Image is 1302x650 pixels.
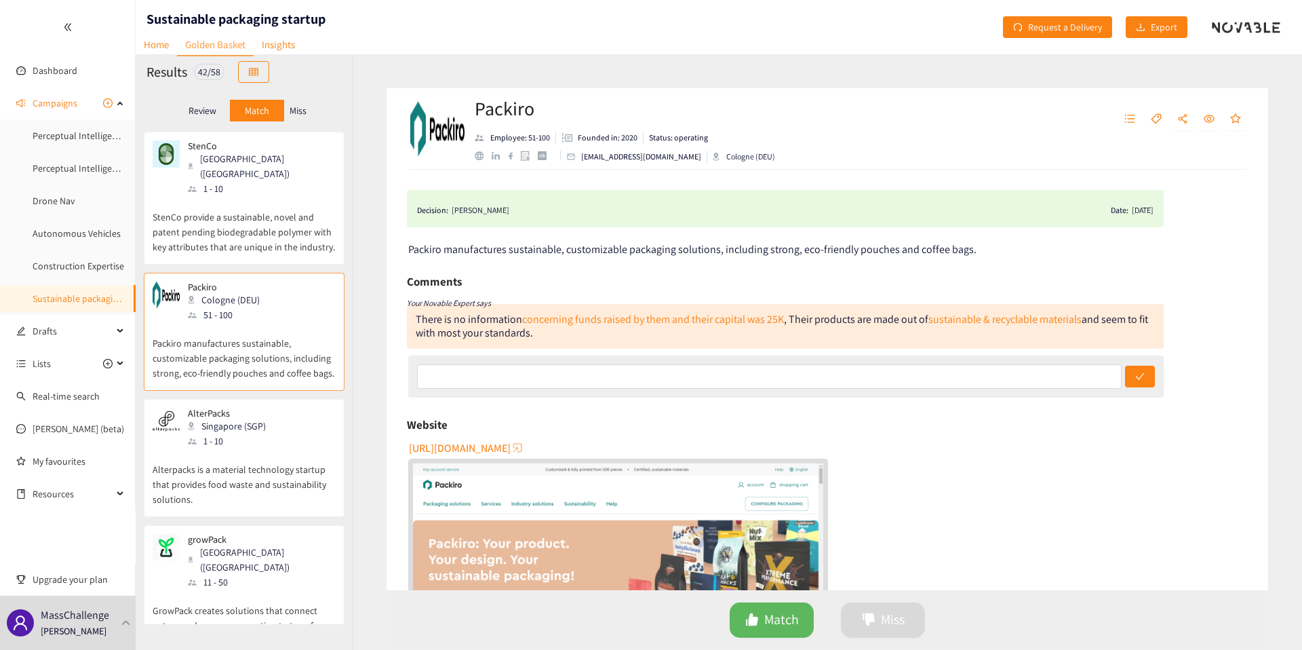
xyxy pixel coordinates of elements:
img: Company Logo [410,102,465,156]
p: Match [245,105,269,116]
img: Snapshot of the company's website [153,282,180,309]
h2: Packiro [475,95,775,122]
p: AlterPacks [188,408,266,419]
span: table [249,67,258,78]
span: Packiro manufactures sustainable, customizable packaging solutions, including strong, eco-friendl... [408,242,976,256]
button: dislikeMiss [841,603,925,638]
p: Review [189,105,216,116]
a: Insights [254,34,303,55]
img: Snapshot of the company's website [153,408,180,435]
a: Home [136,34,177,55]
i: Your Novable Expert says [407,298,491,308]
span: check [1135,372,1145,383]
span: Match [764,609,799,630]
a: crunchbase [538,151,555,160]
a: Dashboard [33,64,77,77]
p: Status: operating [649,132,708,144]
button: check [1125,366,1155,387]
a: facebook [508,152,521,159]
p: [PERSON_NAME] [41,624,106,638]
p: Packiro manufactures sustainable, customizable packaging solutions, including strong, eco-friendl... [153,322,336,381]
a: Perceptual Intelligence -Multi-Modal [33,162,179,174]
p: GrowPack creates solutions that connect nature and mass consumption to transform the way of livin... [153,590,336,648]
a: [PERSON_NAME] (beta) [33,423,124,435]
button: table [238,61,269,83]
span: download [1136,22,1145,33]
h2: Results [146,62,187,81]
span: Campaigns [33,90,77,117]
a: google maps [521,151,538,161]
span: redo [1013,22,1023,33]
div: Cologne (DEU) [188,292,268,307]
p: StenCo [188,140,326,151]
span: user [12,615,28,631]
img: Snapshot of the company's website [153,140,180,168]
span: like [745,613,759,628]
button: redoRequest a Delivery [1003,16,1112,38]
span: dislike [862,613,875,628]
span: plus-circle [103,98,113,108]
span: edit [16,326,26,336]
a: Autonomous Vehicles [33,227,121,240]
div: Cologne (DEU) [713,151,775,163]
img: Snapshot of the company's website [153,534,180,561]
p: Alterpacks is a material technology startup that provides food waste and sustainability solutions. [153,448,336,507]
a: Perceptual Intelligence - Active & Self-Supervised Learning [33,130,265,142]
span: Upgrade your plan [33,566,125,593]
button: share-alt [1170,109,1195,130]
span: Miss [881,609,905,630]
span: Decision: [417,204,448,217]
span: Date: [1111,204,1128,217]
li: Status [644,132,708,144]
p: Founded in: 2020 [578,132,637,144]
div: 1 - 10 [188,181,334,196]
button: [URL][DOMAIN_NAME] [409,437,524,459]
p: Packiro [188,282,260,292]
a: My favourites [33,448,125,475]
span: eye [1204,113,1215,126]
div: [GEOGRAPHIC_DATA] ([GEOGRAPHIC_DATA]) [188,151,334,181]
span: double-left [63,22,73,32]
p: Employee: 51-100 [490,132,550,144]
span: book [16,489,26,499]
div: Widget de chat [1075,503,1302,650]
a: concerning funds raised by them and their capital was 25K [522,312,784,326]
div: Singapore (SGP) [188,419,274,434]
p: [EMAIL_ADDRESS][DOMAIN_NAME] [581,151,701,163]
li: Employees [475,132,556,144]
button: tag [1144,109,1168,130]
a: Real-time search [33,390,100,402]
h1: Sustainable packaging startup [146,9,325,28]
span: Lists [33,350,51,377]
button: eye [1197,109,1221,130]
a: Sustainable packaging startup [33,292,155,305]
div: [GEOGRAPHIC_DATA] ([GEOGRAPHIC_DATA]) [188,545,334,575]
span: Resources [33,480,113,508]
span: sound [16,98,26,108]
div: 1 - 10 [188,434,274,448]
span: Request a Delivery [1028,20,1102,35]
span: unordered-list [16,359,26,368]
span: trophy [16,575,26,584]
span: unordered-list [1124,113,1135,126]
iframe: Chat Widget [1075,503,1302,650]
a: Drone Nav [33,195,75,207]
span: plus-circle [103,359,113,368]
a: website [475,151,492,160]
span: Drafts [33,318,113,345]
span: [URL][DOMAIN_NAME] [409,440,511,457]
a: linkedin [492,152,508,160]
h6: Comments [407,271,462,292]
span: Export [1151,20,1177,35]
p: MassChallenge [41,607,109,624]
a: sustainable & recyclable materials [928,312,1082,326]
span: tag [1151,113,1162,126]
div: There is no information , Their products are made out of and seem to fit with most your standards. [416,312,1148,340]
li: Founded in year [556,132,644,144]
button: unordered-list [1118,109,1142,130]
h6: Website [407,415,448,435]
span: star [1230,113,1241,126]
span: share-alt [1177,113,1188,126]
div: 42 / 58 [194,64,224,80]
div: 51 - 100 [188,307,268,322]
